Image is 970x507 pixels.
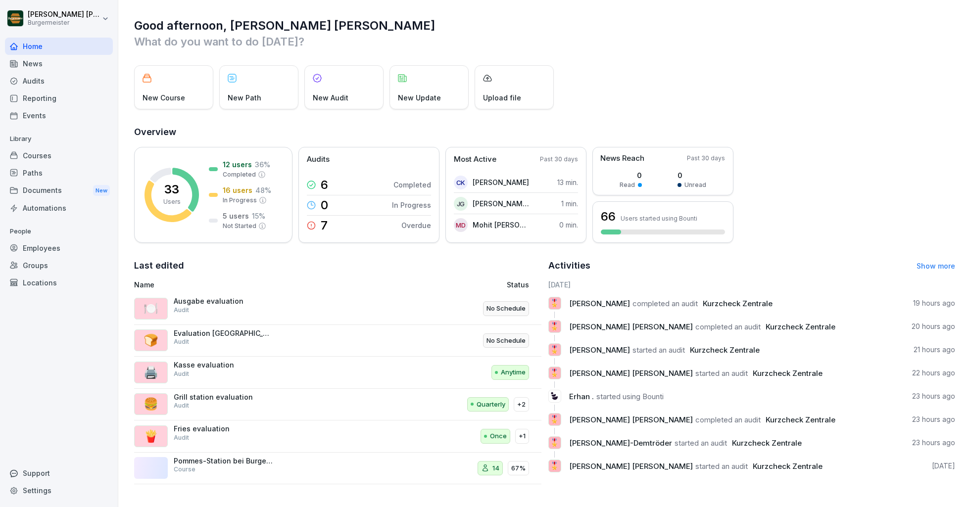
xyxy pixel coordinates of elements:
[569,461,693,471] span: [PERSON_NAME] [PERSON_NAME]
[550,413,559,426] p: 🎖️
[223,185,252,195] p: 16 users
[732,438,802,448] span: Kurzcheck Zentrale
[5,464,113,482] div: Support
[695,369,748,378] span: started an audit
[550,459,559,473] p: 🎖️
[454,176,468,189] div: CK
[228,92,261,103] p: New Path
[401,220,431,230] p: Overdue
[703,299,773,308] span: Kurzcheck Zentrale
[255,159,270,170] p: 36 %
[163,197,181,206] p: Users
[5,199,113,217] div: Automations
[5,147,113,164] a: Courses
[675,438,727,448] span: started an audit
[134,420,541,453] a: 🍟Fries evaluationAuditOnce+1
[164,184,179,195] p: 33
[5,107,113,124] a: Events
[134,453,541,485] a: Pommes-Station bei Burgermeister®Course1467%
[28,10,100,19] p: [PERSON_NAME] [PERSON_NAME] [PERSON_NAME]
[569,322,693,331] span: [PERSON_NAME] [PERSON_NAME]
[144,427,158,445] p: 🍟
[5,72,113,90] a: Audits
[252,211,265,221] p: 15 %
[174,465,195,474] p: Course
[632,345,685,355] span: started an audit
[596,392,664,401] span: started using Bounti
[473,220,530,230] p: Mohit [PERSON_NAME]
[766,322,835,331] span: Kurzcheck Zentrale
[174,457,273,465] p: Pommes-Station bei Burgermeister®
[174,424,273,433] p: Fries evaluation
[695,415,761,424] span: completed an audit
[687,154,725,163] p: Past 30 days
[913,298,955,308] p: 19 hours ago
[695,322,761,331] span: completed an audit
[473,177,529,187] p: [PERSON_NAME]
[507,279,529,290] p: Status
[569,299,630,308] span: [PERSON_NAME]
[569,392,594,401] span: Erhan .
[321,220,328,231] p: 7
[454,154,496,165] p: Most Active
[483,92,521,103] p: Upload file
[684,181,706,189] p: Unread
[914,345,955,355] p: 21 hours ago
[548,259,590,273] h2: Activities
[559,220,578,230] p: 0 min.
[144,300,158,318] p: 🍽️
[678,170,706,181] p: 0
[134,18,955,34] h1: Good afternoon, [PERSON_NAME] [PERSON_NAME]
[550,320,559,333] p: 🎖️
[912,438,955,448] p: 23 hours ago
[511,463,526,473] p: 67%
[5,55,113,72] div: News
[134,125,955,139] h2: Overview
[620,181,635,189] p: Read
[632,299,698,308] span: completed an audit
[601,208,616,225] h3: 66
[550,436,559,450] p: 🎖️
[5,131,113,147] p: Library
[5,257,113,274] div: Groups
[321,199,328,211] p: 0
[174,361,273,369] p: Kasse evaluation
[557,177,578,187] p: 13 min.
[134,325,541,357] a: 🍞Evaluation [GEOGRAPHIC_DATA]AuditNo Schedule
[690,345,760,355] span: Kurzcheck Zentrale
[550,366,559,380] p: 🎖️
[600,153,644,164] p: News Reach
[550,296,559,310] p: 🎖️
[223,159,252,170] p: 12 users
[144,364,158,381] p: 🖨️
[255,185,271,195] p: 48 %
[561,198,578,209] p: 1 min.
[519,431,526,441] p: +1
[134,279,389,290] p: Name
[174,433,189,442] p: Audit
[5,239,113,257] a: Employees
[912,368,955,378] p: 22 hours ago
[454,218,468,232] div: MD
[569,415,693,424] span: [PERSON_NAME] [PERSON_NAME]
[912,415,955,424] p: 23 hours ago
[134,259,541,273] h2: Last edited
[569,345,630,355] span: [PERSON_NAME]
[548,279,956,290] h6: [DATE]
[5,182,113,200] a: DocumentsNew
[223,196,257,205] p: In Progress
[398,92,441,103] p: New Update
[569,369,693,378] span: [PERSON_NAME] [PERSON_NAME]
[753,461,823,471] span: Kurzcheck Zentrale
[5,164,113,182] div: Paths
[174,306,189,315] p: Audit
[134,34,955,49] p: What do you want to do [DATE]?
[569,438,672,448] span: [PERSON_NAME]-Demtröder
[477,400,505,410] p: Quarterly
[766,415,835,424] span: Kurzcheck Zentrale
[144,331,158,349] p: 🍞
[5,90,113,107] a: Reporting
[174,337,189,346] p: Audit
